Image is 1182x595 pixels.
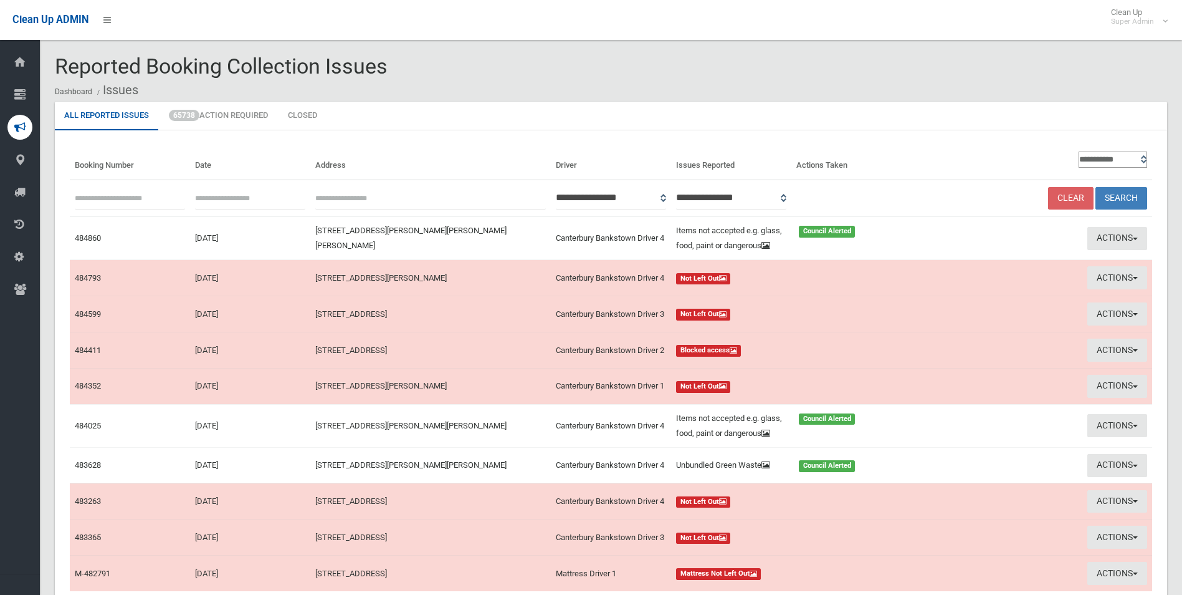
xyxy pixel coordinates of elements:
[75,273,101,283] a: 484793
[676,273,731,285] span: Not Left Out
[676,496,731,508] span: Not Left Out
[310,260,551,296] td: [STREET_ADDRESS][PERSON_NAME]
[676,307,907,322] a: Not Left Out
[310,296,551,332] td: [STREET_ADDRESS]
[279,102,326,130] a: Closed
[190,483,310,520] td: [DATE]
[190,332,310,369] td: [DATE]
[676,411,907,441] a: Items not accepted e.g. glass, food, paint or dangerous Council Alerted
[669,458,791,473] div: Unbundled Green Waste
[75,421,101,430] a: 484025
[1048,187,1094,210] a: Clear
[190,216,310,260] td: [DATE]
[1087,375,1147,398] button: Actions
[551,216,671,260] td: Canterbury Bankstown Driver 4
[551,332,671,369] td: Canterbury Bankstown Driver 2
[551,145,671,180] th: Driver
[676,381,731,393] span: Not Left Out
[75,309,101,319] a: 484599
[1111,17,1154,26] small: Super Admin
[676,345,741,357] span: Blocked access
[310,368,551,404] td: [STREET_ADDRESS][PERSON_NAME]
[70,145,190,180] th: Booking Number
[310,216,551,260] td: [STREET_ADDRESS][PERSON_NAME][PERSON_NAME][PERSON_NAME]
[799,460,856,472] span: Council Alerted
[551,556,671,591] td: Mattress Driver 1
[676,379,907,394] a: Not Left Out
[1087,562,1147,585] button: Actions
[676,533,731,544] span: Not Left Out
[669,411,791,441] div: Items not accepted e.g. glass, food, paint or dangerous
[55,102,158,130] a: All Reported Issues
[55,87,92,96] a: Dashboard
[551,483,671,520] td: Canterbury Bankstown Driver 4
[676,494,907,509] a: Not Left Out
[310,447,551,483] td: [STREET_ADDRESS][PERSON_NAME][PERSON_NAME]
[551,447,671,483] td: Canterbury Bankstown Driver 4
[551,368,671,404] td: Canterbury Bankstown Driver 1
[190,368,310,404] td: [DATE]
[676,568,761,580] span: Mattress Not Left Out
[75,533,101,542] a: 483365
[94,79,138,102] li: Issues
[551,296,671,332] td: Canterbury Bankstown Driver 3
[1087,302,1147,326] button: Actions
[190,296,310,332] td: [DATE]
[1087,266,1147,289] button: Actions
[75,460,101,470] a: 483628
[190,447,310,483] td: [DATE]
[791,145,912,180] th: Actions Taken
[1087,526,1147,549] button: Actions
[75,496,101,506] a: 483263
[310,404,551,447] td: [STREET_ADDRESS][PERSON_NAME][PERSON_NAME]
[75,233,101,243] a: 484860
[75,346,101,355] a: 484411
[1087,490,1147,513] button: Actions
[190,404,310,447] td: [DATE]
[1087,414,1147,437] button: Actions
[799,414,856,425] span: Council Alerted
[669,223,791,253] div: Items not accepted e.g. glass, food, paint or dangerous
[676,223,907,253] a: Items not accepted e.g. glass, food, paint or dangerous Council Alerted
[676,530,907,545] a: Not Left Out
[190,556,310,591] td: [DATE]
[190,145,310,180] th: Date
[799,226,856,238] span: Council Alerted
[75,569,110,578] a: M-482791
[676,309,731,321] span: Not Left Out
[551,260,671,296] td: Canterbury Bankstown Driver 4
[676,458,907,473] a: Unbundled Green Waste Council Alerted
[676,566,907,581] a: Mattress Not Left Out
[1087,339,1147,362] button: Actions
[676,343,907,358] a: Blocked access
[55,54,388,79] span: Reported Booking Collection Issues
[1095,187,1147,210] button: Search
[310,332,551,369] td: [STREET_ADDRESS]
[169,110,199,121] span: 65738
[551,404,671,447] td: Canterbury Bankstown Driver 4
[1087,454,1147,477] button: Actions
[190,520,310,556] td: [DATE]
[1087,227,1147,250] button: Actions
[551,520,671,556] td: Canterbury Bankstown Driver 3
[310,520,551,556] td: [STREET_ADDRESS]
[1105,7,1166,26] span: Clean Up
[190,260,310,296] td: [DATE]
[160,102,277,130] a: 65738Action Required
[75,381,101,390] a: 484352
[310,556,551,591] td: [STREET_ADDRESS]
[676,271,907,286] a: Not Left Out
[310,145,551,180] th: Address
[12,14,88,26] span: Clean Up ADMIN
[671,145,791,180] th: Issues Reported
[310,483,551,520] td: [STREET_ADDRESS]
